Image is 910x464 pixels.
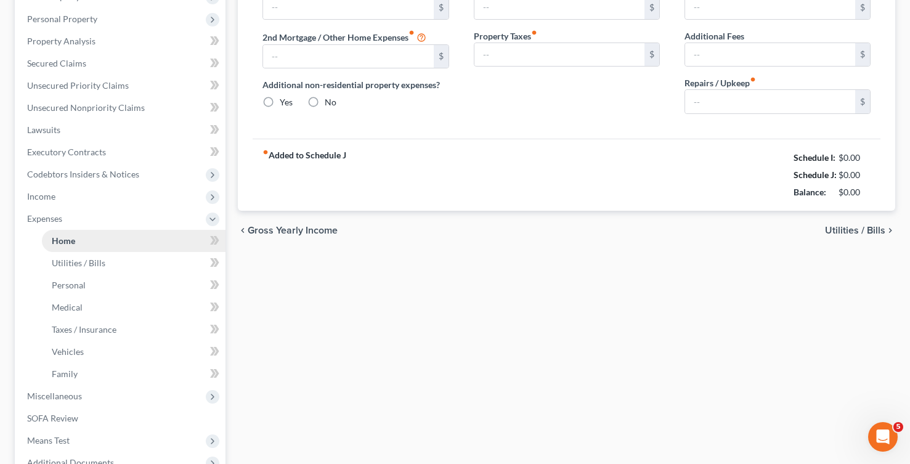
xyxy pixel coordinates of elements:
[27,58,86,68] span: Secured Claims
[839,152,871,164] div: $0.00
[685,30,744,43] label: Additional Fees
[42,341,225,363] a: Vehicles
[885,226,895,235] i: chevron_right
[325,96,336,108] label: No
[474,30,537,43] label: Property Taxes
[17,97,225,119] a: Unsecured Nonpriority Claims
[685,90,855,113] input: --
[685,76,756,89] label: Repairs / Upkeep
[893,422,903,432] span: 5
[27,169,139,179] span: Codebtors Insiders & Notices
[794,169,837,180] strong: Schedule J:
[42,252,225,274] a: Utilities / Bills
[42,274,225,296] a: Personal
[52,280,86,290] span: Personal
[855,43,870,67] div: $
[750,76,756,83] i: fiber_manual_record
[27,435,70,446] span: Means Test
[474,43,644,67] input: --
[794,152,835,163] strong: Schedule I:
[238,226,338,235] button: chevron_left Gross Yearly Income
[52,368,78,379] span: Family
[262,149,346,201] strong: Added to Schedule J
[839,169,871,181] div: $0.00
[17,75,225,97] a: Unsecured Priority Claims
[27,213,62,224] span: Expenses
[42,296,225,319] a: Medical
[17,141,225,163] a: Executory Contracts
[839,186,871,198] div: $0.00
[52,258,105,268] span: Utilities / Bills
[262,149,269,155] i: fiber_manual_record
[17,119,225,141] a: Lawsuits
[531,30,537,36] i: fiber_manual_record
[27,391,82,401] span: Miscellaneous
[52,346,84,357] span: Vehicles
[27,413,78,423] span: SOFA Review
[17,407,225,429] a: SOFA Review
[42,363,225,385] a: Family
[825,226,895,235] button: Utilities / Bills chevron_right
[434,45,449,68] div: $
[868,422,898,452] iframe: Intercom live chat
[408,30,415,36] i: fiber_manual_record
[262,30,426,44] label: 2nd Mortgage / Other Home Expenses
[27,147,106,157] span: Executory Contracts
[685,43,855,67] input: --
[644,43,659,67] div: $
[27,36,95,46] span: Property Analysis
[262,78,449,91] label: Additional non-residential property expenses?
[52,235,75,246] span: Home
[248,226,338,235] span: Gross Yearly Income
[17,52,225,75] a: Secured Claims
[27,124,60,135] span: Lawsuits
[52,324,116,335] span: Taxes / Insurance
[27,191,55,201] span: Income
[855,90,870,113] div: $
[27,80,129,91] span: Unsecured Priority Claims
[27,14,97,24] span: Personal Property
[27,102,145,113] span: Unsecured Nonpriority Claims
[794,187,826,197] strong: Balance:
[238,226,248,235] i: chevron_left
[280,96,293,108] label: Yes
[52,302,83,312] span: Medical
[42,230,225,252] a: Home
[42,319,225,341] a: Taxes / Insurance
[17,30,225,52] a: Property Analysis
[825,226,885,235] span: Utilities / Bills
[263,45,433,68] input: --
